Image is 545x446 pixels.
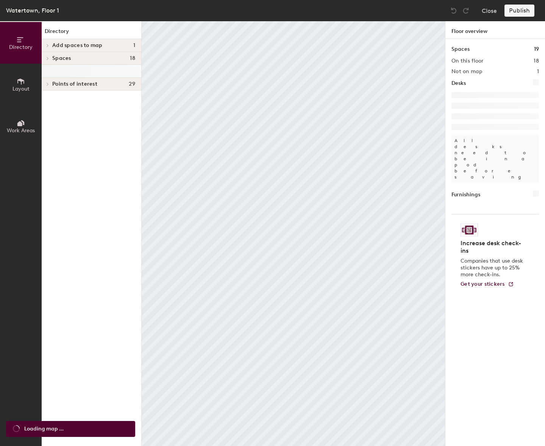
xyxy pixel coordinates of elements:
[451,191,480,199] h1: Furnishings
[12,86,30,92] span: Layout
[7,127,35,134] span: Work Areas
[52,42,103,49] span: Add spaces to map
[450,7,458,14] img: Undo
[534,58,539,64] h2: 18
[461,239,525,255] h4: Increase desk check-ins
[462,7,470,14] img: Redo
[451,135,539,183] p: All desks need to be in a pod before saving
[482,5,497,17] button: Close
[534,45,539,53] h1: 19
[461,224,478,236] img: Sticker logo
[42,27,141,39] h1: Directory
[461,281,505,287] span: Get your stickers
[133,42,135,49] span: 1
[6,6,59,15] div: Watertown, Floor 1
[451,69,482,75] h2: Not on map
[451,45,470,53] h1: Spaces
[52,81,97,87] span: Points of interest
[461,258,525,278] p: Companies that use desk stickers have up to 25% more check-ins.
[129,81,135,87] span: 29
[537,69,539,75] h2: 1
[130,55,135,61] span: 18
[142,21,445,446] canvas: Map
[9,44,33,50] span: Directory
[24,425,64,433] span: Loading map ...
[451,79,466,88] h1: Desks
[52,55,71,61] span: Spaces
[451,58,484,64] h2: On this floor
[461,281,514,288] a: Get your stickers
[445,21,545,39] h1: Floor overview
